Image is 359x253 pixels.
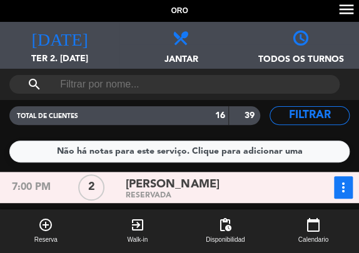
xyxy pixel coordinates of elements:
[34,235,58,245] span: Reserva
[38,217,53,232] i: add_circle_outline
[270,106,350,125] button: Filtrar
[245,111,257,120] strong: 39
[27,77,42,92] i: search
[215,111,225,120] strong: 16
[171,5,188,17] span: Oro
[32,28,88,46] i: [DATE]
[218,217,233,232] span: pending_actions
[126,176,219,194] span: [PERSON_NAME]
[17,113,78,119] span: TOTAL DE CLIENTES
[57,144,303,159] div: Não há notas para este serviço. Clique para adicionar uma
[306,217,321,232] i: calendar_today
[130,217,145,232] i: exit_to_app
[59,75,290,94] input: Filtrar por nome...
[126,193,298,199] div: RESERVADA
[336,180,351,195] i: more_vert
[298,235,328,245] span: Calendario
[1,176,61,199] div: 7:00 PM
[78,174,104,201] div: 2
[127,235,148,245] span: Walk-in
